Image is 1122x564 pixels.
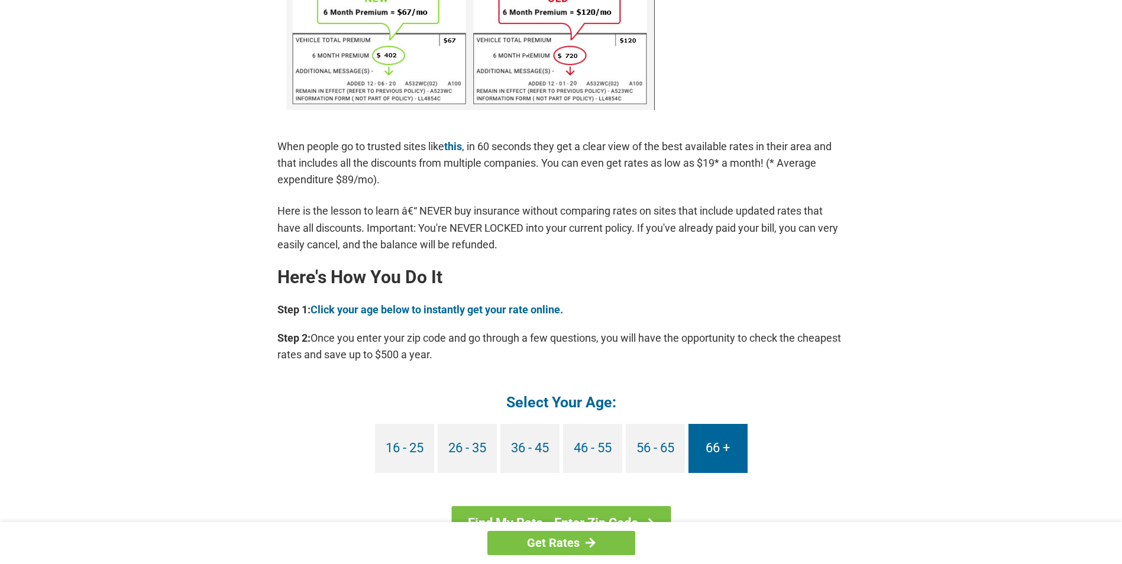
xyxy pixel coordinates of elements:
b: Step 1: [277,303,311,316]
a: this [444,140,462,153]
a: 56 - 65 [626,424,685,473]
a: 16 - 25 [375,424,434,473]
a: Find My Rate - Enter Zip Code [451,506,671,540]
h2: Here's How You Do It [277,268,845,287]
a: 66 + [688,424,748,473]
p: When people go to trusted sites like , in 60 seconds they get a clear view of the best available ... [277,138,845,188]
a: 36 - 45 [500,424,560,473]
b: Step 2: [277,332,311,344]
p: Once you enter your zip code and go through a few questions, you will have the opportunity to che... [277,330,845,363]
p: Here is the lesson to learn â€“ NEVER buy insurance without comparing rates on sites that include... [277,203,845,252]
a: 26 - 35 [438,424,497,473]
a: 46 - 55 [563,424,622,473]
a: Click your age below to instantly get your rate online. [311,303,563,316]
h4: Select Your Age: [277,393,845,412]
a: Get Rates [487,531,635,555]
